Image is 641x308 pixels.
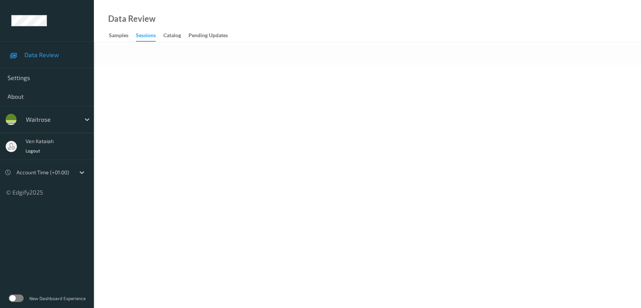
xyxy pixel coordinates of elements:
a: Pending Updates [189,30,235,41]
div: Samples [109,32,128,41]
div: Catalog [163,32,181,41]
div: Data Review [108,15,155,23]
a: Sessions [136,30,163,42]
a: Samples [109,30,136,41]
div: Sessions [136,32,156,42]
div: Pending Updates [189,32,228,41]
a: Catalog [163,30,189,41]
